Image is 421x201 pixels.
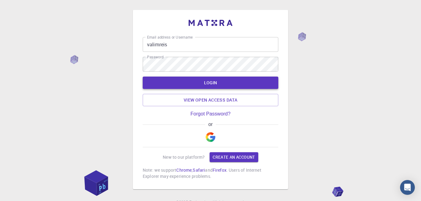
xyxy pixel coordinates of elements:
[147,54,163,60] label: Password
[163,154,205,160] p: New to our platform?
[205,122,215,127] span: or
[143,167,278,179] p: Note: we support , and . Users of Internet Explorer may experience problems.
[213,167,227,173] a: Firefox
[206,132,215,142] img: Google
[176,167,192,173] a: Chrome
[147,35,193,40] label: Email address or Username
[400,180,415,195] div: Open Intercom Messenger
[143,94,278,106] a: View open access data
[143,77,278,89] button: LOGIN
[210,152,258,162] a: Create an account
[190,111,231,117] a: Forgot Password?
[193,167,205,173] a: Safari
